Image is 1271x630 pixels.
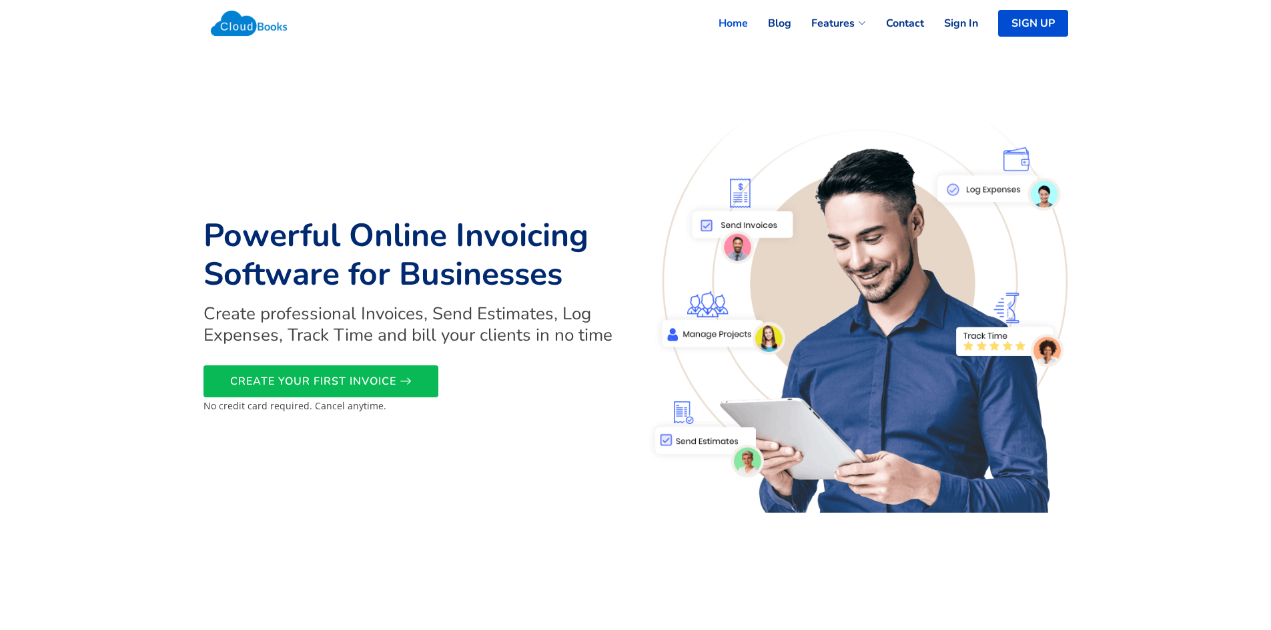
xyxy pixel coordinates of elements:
[203,3,295,43] img: Cloudbooks Logo
[203,217,628,293] h1: Powerful Online Invoicing Software for Businesses
[811,15,855,31] span: Features
[699,9,748,38] a: Home
[924,9,978,38] a: Sign In
[866,9,924,38] a: Contact
[203,303,628,345] h2: Create professional Invoices, Send Estimates, Log Expenses, Track Time and bill your clients in n...
[791,9,866,38] a: Features
[203,365,438,397] a: CREATE YOUR FIRST INVOICE
[998,10,1068,37] a: SIGN UP
[203,399,386,412] small: No credit card required. Cancel anytime.
[748,9,791,38] a: Blog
